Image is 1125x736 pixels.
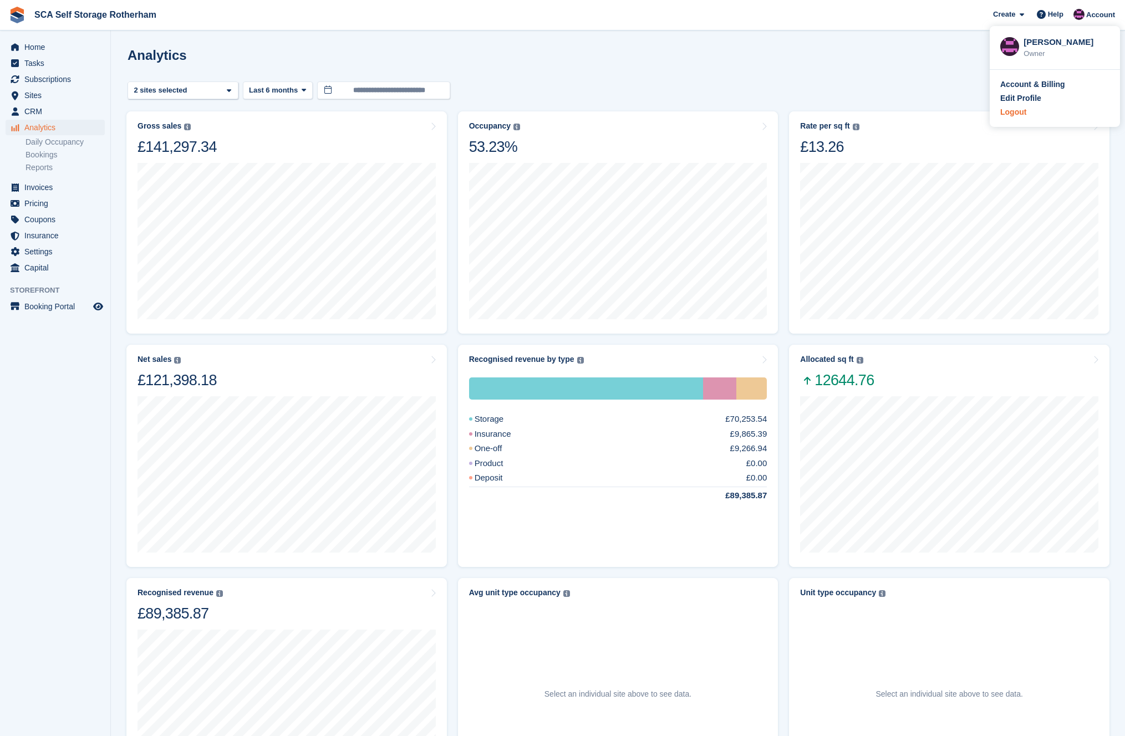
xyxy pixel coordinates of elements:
[138,137,217,156] div: £141,297.34
[1086,9,1115,21] span: Account
[6,299,105,314] a: menu
[91,300,105,313] a: Preview store
[6,180,105,195] a: menu
[24,228,91,243] span: Insurance
[24,180,91,195] span: Invoices
[469,355,574,364] div: Recognised revenue by type
[469,413,531,426] div: Storage
[24,104,91,119] span: CRM
[730,442,767,455] div: £9,266.94
[875,688,1022,700] p: Select an individual site above to see data.
[24,196,91,211] span: Pricing
[24,55,91,71] span: Tasks
[469,137,520,156] div: 53.23%
[1000,93,1109,104] a: Edit Profile
[800,371,874,390] span: 12644.76
[1000,106,1026,118] div: Logout
[138,121,181,131] div: Gross sales
[699,489,767,502] div: £89,385.87
[800,121,849,131] div: Rate per sq ft
[513,124,520,130] img: icon-info-grey-7440780725fd019a000dd9b08b2336e03edf1995a4989e88bcd33f0948082b44.svg
[30,6,161,24] a: SCA Self Storage Rotherham
[1000,79,1065,90] div: Account & Billing
[132,85,191,96] div: 2 sites selected
[6,196,105,211] a: menu
[544,688,691,700] p: Select an individual site above to see data.
[10,285,110,296] span: Storefront
[1000,79,1109,90] a: Account & Billing
[469,472,530,484] div: Deposit
[800,588,876,597] div: Unit type occupancy
[469,457,530,470] div: Product
[26,162,105,173] a: Reports
[469,442,529,455] div: One-off
[24,39,91,55] span: Home
[24,299,91,314] span: Booking Portal
[216,590,223,597] img: icon-info-grey-7440780725fd019a000dd9b08b2336e03edf1995a4989e88bcd33f0948082b44.svg
[993,9,1015,20] span: Create
[736,377,767,400] div: One-off
[853,124,859,130] img: icon-info-grey-7440780725fd019a000dd9b08b2336e03edf1995a4989e88bcd33f0948082b44.svg
[138,355,171,364] div: Net sales
[24,244,91,259] span: Settings
[1000,106,1109,118] a: Logout
[243,81,313,100] button: Last 6 months
[24,212,91,227] span: Coupons
[6,55,105,71] a: menu
[1024,48,1109,59] div: Owner
[184,124,191,130] img: icon-info-grey-7440780725fd019a000dd9b08b2336e03edf1995a4989e88bcd33f0948082b44.svg
[128,48,187,63] h2: Analytics
[24,88,91,103] span: Sites
[1024,36,1109,46] div: [PERSON_NAME]
[6,71,105,87] a: menu
[1000,37,1019,56] img: Dale Chapman
[9,7,26,23] img: stora-icon-8386f47178a22dfd0bd8f6a31ec36ba5ce8667c1dd55bd0f319d3a0aa187defe.svg
[469,121,511,131] div: Occupancy
[249,85,298,96] span: Last 6 months
[6,104,105,119] a: menu
[26,137,105,147] a: Daily Occupancy
[6,212,105,227] a: menu
[1048,9,1063,20] span: Help
[24,120,91,135] span: Analytics
[469,588,561,597] div: Avg unit type occupancy
[174,357,181,364] img: icon-info-grey-7440780725fd019a000dd9b08b2336e03edf1995a4989e88bcd33f0948082b44.svg
[6,244,105,259] a: menu
[138,604,223,623] div: £89,385.87
[879,590,885,597] img: icon-info-grey-7440780725fd019a000dd9b08b2336e03edf1995a4989e88bcd33f0948082b44.svg
[24,260,91,275] span: Capital
[800,137,859,156] div: £13.26
[563,590,570,597] img: icon-info-grey-7440780725fd019a000dd9b08b2336e03edf1995a4989e88bcd33f0948082b44.svg
[746,457,767,470] div: £0.00
[1073,9,1085,20] img: Dale Chapman
[6,39,105,55] a: menu
[138,371,217,390] div: £121,398.18
[746,472,767,484] div: £0.00
[703,377,736,400] div: Insurance
[725,413,767,426] div: £70,253.54
[138,588,213,597] div: Recognised revenue
[6,228,105,243] a: menu
[24,71,91,87] span: Subscriptions
[577,357,584,364] img: icon-info-grey-7440780725fd019a000dd9b08b2336e03edf1995a4989e88bcd33f0948082b44.svg
[26,150,105,160] a: Bookings
[6,260,105,275] a: menu
[469,377,704,400] div: Storage
[1000,93,1041,104] div: Edit Profile
[469,428,538,441] div: Insurance
[6,88,105,103] a: menu
[800,355,853,364] div: Allocated sq ft
[857,357,863,364] img: icon-info-grey-7440780725fd019a000dd9b08b2336e03edf1995a4989e88bcd33f0948082b44.svg
[6,120,105,135] a: menu
[730,428,767,441] div: £9,865.39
